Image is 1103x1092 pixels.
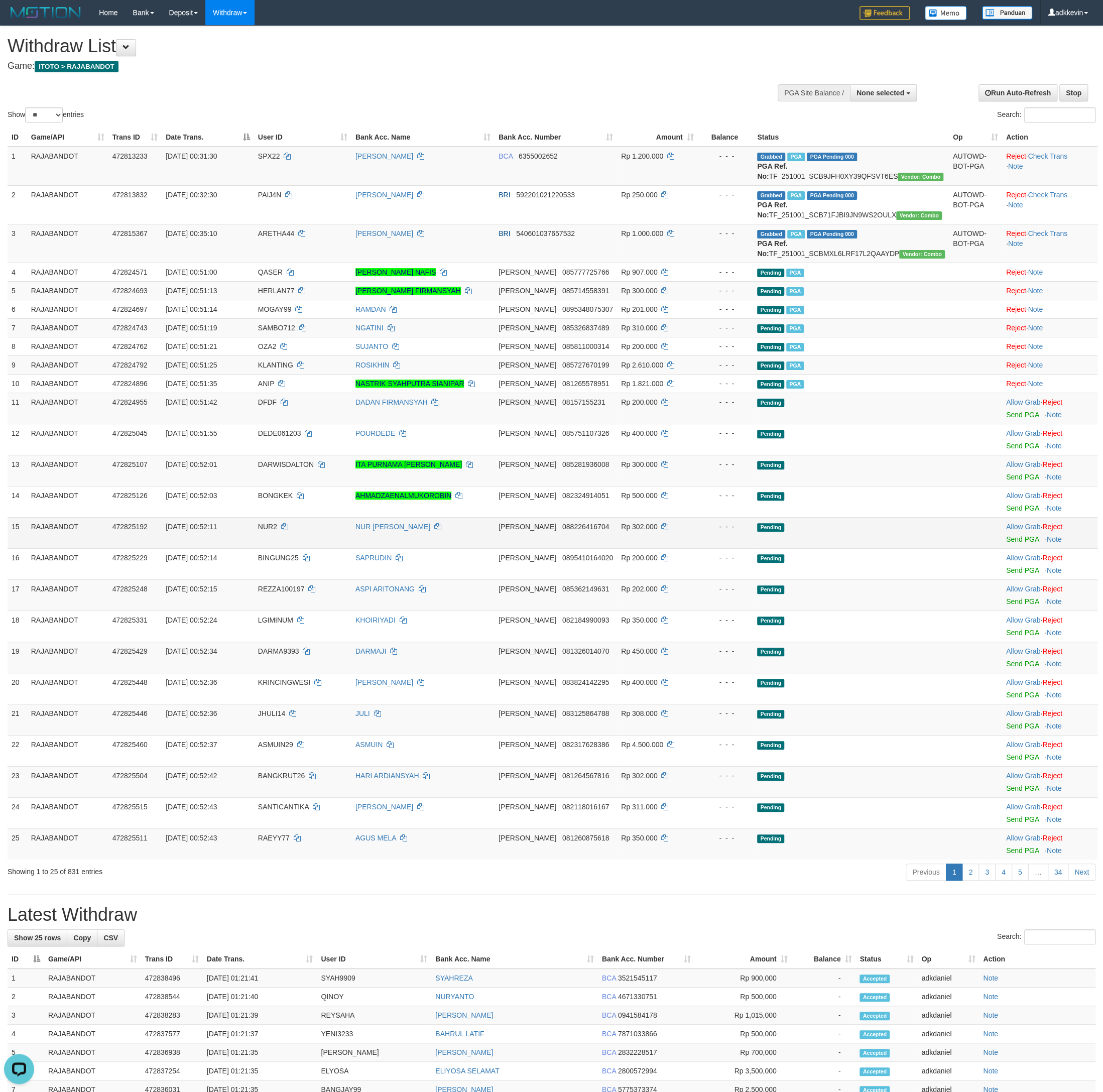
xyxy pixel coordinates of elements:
[925,6,967,20] img: Button%20Memo.svg
[112,268,148,276] span: 472824571
[753,147,949,186] td: TF_251001_SCB9JFH0XY39QFSVT6ES
[112,152,148,160] span: 472813233
[983,1067,998,1075] a: Note
[8,185,27,224] td: 2
[562,287,609,295] span: Copy 085714558391 to clipboard
[946,864,963,881] a: 1
[1042,709,1062,717] a: Reject
[997,107,1095,123] label: Search:
[519,152,558,160] span: Copy 6355002652 to clipboard
[112,191,148,199] span: 472813832
[562,342,609,350] span: Copy 085811000314 to clipboard
[435,993,474,1001] a: NURYANTO
[1042,460,1062,468] a: Reject
[516,191,575,199] span: Copy 592201021220533 to clipboard
[355,429,395,437] a: POURDEDE
[27,318,108,337] td: RAJABANDOT
[1042,554,1062,562] a: Reject
[499,268,556,276] span: [PERSON_NAME]
[258,268,283,276] span: QASER
[8,147,27,186] td: 1
[1006,554,1040,562] a: Allow Grab
[1006,616,1040,624] a: Allow Grab
[355,268,436,276] a: [PERSON_NAME] NAFIS
[1002,337,1097,355] td: ·
[896,211,942,220] span: Vendor URL: https://secure11.1velocity.biz
[906,864,946,881] a: Previous
[258,305,292,313] span: MOGAY99
[1047,411,1062,419] a: Note
[1047,504,1062,512] a: Note
[621,229,663,237] span: Rp 1.000.000
[8,318,27,337] td: 7
[855,950,917,968] th: Status: activate to sort column ascending
[1002,128,1097,147] th: Action
[166,305,217,313] span: [DATE] 00:51:14
[67,929,97,946] a: Copy
[355,152,413,160] a: [PERSON_NAME]
[757,201,787,219] b: PGA Ref. No:
[702,286,750,296] div: - - -
[698,128,754,147] th: Balance
[44,950,141,968] th: Game/API: activate to sort column ascending
[1047,566,1062,574] a: Note
[1002,281,1097,300] td: ·
[1006,535,1039,543] a: Send PGA
[1047,815,1062,823] a: Note
[757,162,787,180] b: PGA Ref. No:
[621,342,657,350] span: Rp 200.000
[757,191,785,200] span: Grabbed
[355,803,413,811] a: [PERSON_NAME]
[786,343,804,351] span: Marked by adkpebhi
[1028,342,1043,350] a: Note
[1028,864,1048,881] a: …
[1042,492,1062,500] a: Reject
[860,6,910,20] img: Feedback.jpg
[1028,152,1067,160] a: Check Trans
[786,287,804,296] span: Marked by adkpebhi
[1028,380,1043,388] a: Note
[1006,523,1040,531] a: Allow Grab
[1047,784,1062,792] a: Note
[499,305,556,313] span: [PERSON_NAME]
[355,554,392,562] a: SAPRUDIN
[1006,324,1026,332] a: Reject
[27,263,108,281] td: RAJABANDOT
[702,341,750,351] div: - - -
[351,128,495,147] th: Bank Acc. Name: activate to sort column ascending
[702,190,750,200] div: - - -
[757,343,784,351] span: Pending
[355,492,451,500] a: AHMADZAENALMUKOROBIN
[166,324,217,332] span: [DATE] 00:51:19
[702,151,750,161] div: - - -
[1006,815,1039,823] a: Send PGA
[35,61,118,72] span: ITOTO > RAJABANDOT
[8,128,27,147] th: ID
[621,152,663,160] span: Rp 1.200.000
[621,361,663,369] span: Rp 2.610.000
[1006,361,1026,369] a: Reject
[355,398,428,406] a: DADAN FIRMANSYAH
[258,324,295,332] span: SAMBO712
[1006,287,1026,295] a: Reject
[753,185,949,224] td: TF_251001_SCB71FJBI9JN9WS2OULX
[431,950,598,968] th: Bank Acc. Name: activate to sort column ascending
[1042,741,1062,749] a: Reject
[1042,834,1062,842] a: Reject
[757,287,784,296] span: Pending
[562,305,613,313] span: Copy 0895348075307 to clipboard
[355,229,413,237] a: [PERSON_NAME]
[8,61,725,71] h4: Game:
[435,974,472,982] a: SYAHREZA
[997,929,1095,944] label: Search:
[1006,753,1039,761] a: Send PGA
[27,147,108,186] td: RAJABANDOT
[1042,678,1062,686] a: Reject
[753,224,949,263] td: TF_251001_SCBMXL6LRF17L2QAAYDP
[499,191,510,199] span: BRI
[166,191,217,199] span: [DATE] 00:32:30
[516,229,575,237] span: Copy 540601037657532 to clipboard
[166,361,217,369] span: [DATE] 00:51:25
[621,324,657,332] span: Rp 310.000
[949,147,1002,186] td: AUTOWD-BOT-PGA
